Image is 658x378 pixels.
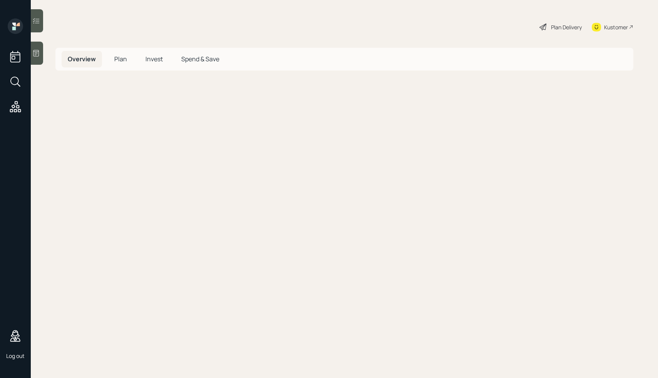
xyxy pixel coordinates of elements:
div: Log out [6,352,25,360]
span: Spend & Save [181,55,219,63]
div: Plan Delivery [551,23,582,31]
div: Kustomer [604,23,628,31]
span: Overview [68,55,96,63]
span: Plan [114,55,127,63]
span: Invest [145,55,163,63]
